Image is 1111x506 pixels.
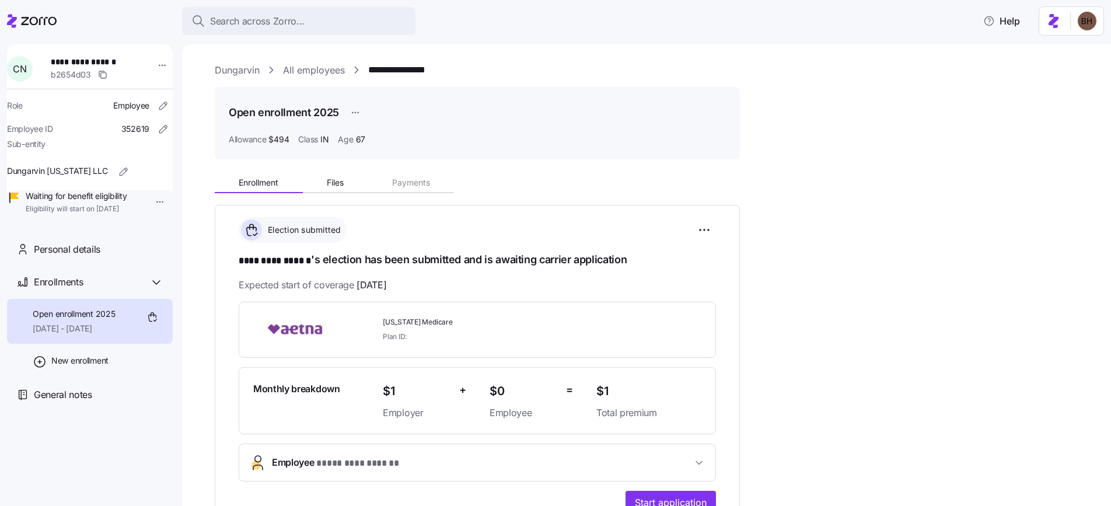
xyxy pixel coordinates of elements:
span: Waiting for benefit eligibility [26,190,127,202]
span: $494 [268,134,289,145]
span: Election submitted [264,224,341,236]
h1: 's election has been submitted and is awaiting carrier application [239,252,716,268]
span: Total premium [596,406,701,420]
button: Search across Zorro... [182,7,415,35]
a: All employees [283,63,345,78]
span: 67 [356,134,365,145]
span: [DATE] - [DATE] [33,323,115,334]
span: Personal details [34,242,100,257]
span: Employee [272,455,399,471]
span: Payments [392,179,430,187]
button: Help [974,9,1029,33]
img: Aetna [253,316,337,343]
span: Expected start of coverage [239,278,386,292]
span: Monthly breakdown [253,382,340,396]
span: [US_STATE] Medicare [383,317,587,327]
span: 352619 [121,123,149,135]
span: Employee [490,406,557,420]
span: Age [338,134,353,145]
span: Employee ID [7,123,53,135]
span: Allowance [229,134,266,145]
span: Plan ID: [383,331,407,341]
span: Search across Zorro... [210,14,305,29]
span: IN [320,134,329,145]
span: Class [298,134,318,145]
span: Employee [113,100,149,111]
span: Role [7,100,23,111]
img: c3c218ad70e66eeb89914ccc98a2927c [1078,12,1096,30]
span: $1 [596,382,701,401]
span: Enrollment [239,179,278,187]
span: Dungarvin [US_STATE] LLC [7,165,107,177]
span: New enrollment [51,355,109,367]
span: General notes [34,388,92,402]
h1: Open enrollment 2025 [229,105,339,120]
span: $1 [383,382,450,401]
span: Sub-entity [7,138,46,150]
span: Files [327,179,344,187]
span: Employer [383,406,450,420]
span: [DATE] [357,278,386,292]
span: + [459,382,466,399]
span: $0 [490,382,557,401]
span: Enrollments [34,275,83,289]
a: Dungarvin [215,63,260,78]
span: C N [13,64,26,74]
span: Help [983,14,1020,28]
span: Eligibility will start on [DATE] [26,204,127,214]
span: = [566,382,573,399]
span: b2654d03 [51,69,91,81]
span: Open enrollment 2025 [33,308,115,320]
